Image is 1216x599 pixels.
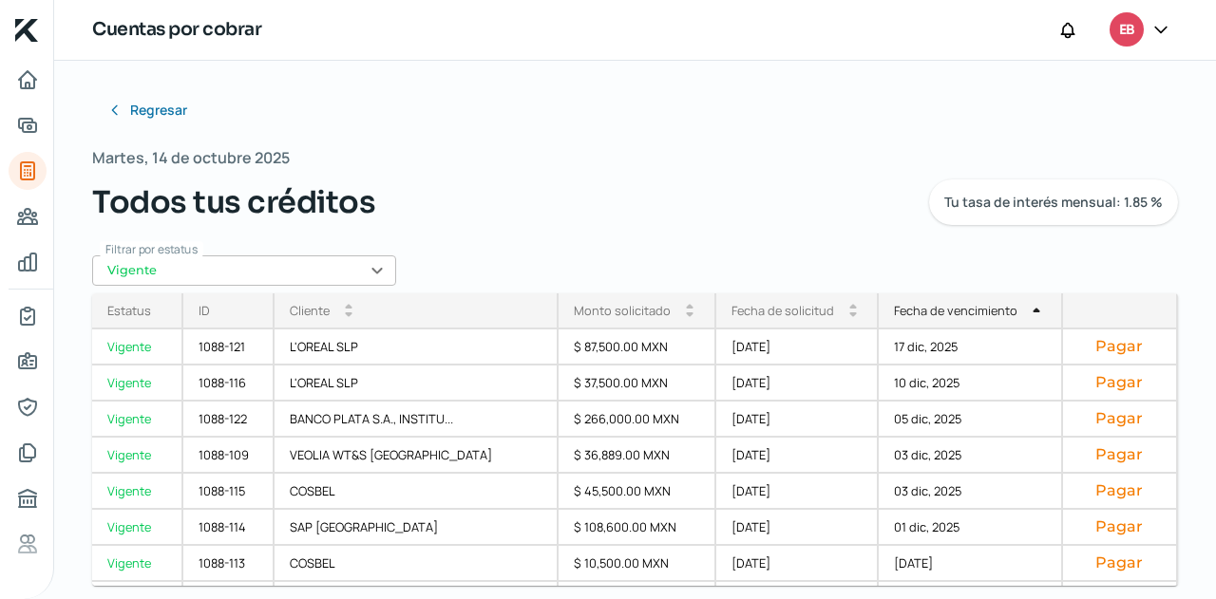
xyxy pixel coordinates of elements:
[92,179,375,225] span: Todos tus créditos
[9,343,47,381] a: Información general
[716,546,880,582] div: [DATE]
[275,474,560,510] div: COSBEL
[574,302,671,319] div: Monto solicitado
[9,479,47,517] a: Buró de crédito
[559,329,716,365] div: $ 87,500.00 MXN
[1033,307,1040,314] i: arrow_drop_up
[559,510,716,546] div: $ 108,600.00 MXN
[183,329,275,365] div: 1088-121
[716,474,880,510] div: [DATE]
[92,91,202,129] button: Regresar
[275,546,560,582] div: COSBEL
[849,310,857,318] i: arrow_drop_down
[183,438,275,474] div: 1088-109
[275,402,560,438] div: BANCO PLATA S.A., INSTITU...
[716,438,880,474] div: [DATE]
[716,402,880,438] div: [DATE]
[92,16,261,44] h1: Cuentas por cobrar
[92,365,183,402] a: Vigente
[290,302,330,319] div: Cliente
[716,365,880,402] div: [DATE]
[107,302,151,319] div: Estatus
[9,106,47,144] a: Adelantar facturas
[9,243,47,281] a: Mis finanzas
[559,402,716,438] div: $ 266,000.00 MXN
[879,438,1063,474] div: 03 dic, 2025
[879,365,1063,402] div: 10 dic, 2025
[879,510,1063,546] div: 01 dic, 2025
[9,152,47,190] a: Tus créditos
[879,329,1063,365] div: 17 dic, 2025
[559,546,716,582] div: $ 10,500.00 MXN
[559,438,716,474] div: $ 36,889.00 MXN
[1078,445,1162,464] button: Pagar
[879,546,1063,582] div: [DATE]
[9,197,47,235] a: Pago a proveedores
[275,329,560,365] div: L'OREAL SLP
[894,302,1017,319] div: Fecha de vencimiento
[92,546,183,582] a: Vigente
[1078,553,1162,572] button: Pagar
[92,402,183,438] a: Vigente
[183,402,275,438] div: 1088-122
[559,474,716,510] div: $ 45,500.00 MXN
[1078,517,1162,536] button: Pagar
[92,144,290,172] span: Martes, 14 de octubre 2025
[183,365,275,402] div: 1088-116
[183,510,275,546] div: 1088-114
[183,474,275,510] div: 1088-115
[686,310,693,318] i: arrow_drop_down
[92,474,183,510] a: Vigente
[345,310,352,318] i: arrow_drop_down
[559,365,716,402] div: $ 37,500.00 MXN
[1078,373,1162,392] button: Pagar
[1078,337,1162,356] button: Pagar
[879,474,1063,510] div: 03 dic, 2025
[879,402,1063,438] div: 05 dic, 2025
[105,241,198,257] span: Filtrar por estatus
[716,510,880,546] div: [DATE]
[9,61,47,99] a: Inicio
[9,525,47,563] a: Referencias
[275,365,560,402] div: L'OREAL SLP
[1078,409,1162,428] button: Pagar
[92,438,183,474] a: Vigente
[130,103,187,117] span: Regresar
[9,297,47,335] a: Mi contrato
[731,302,834,319] div: Fecha de solicitud
[275,510,560,546] div: SAP [GEOGRAPHIC_DATA]
[1119,19,1134,42] span: EB
[92,329,183,365] a: Vigente
[275,438,560,474] div: VEOLIA WT&S [GEOGRAPHIC_DATA]
[9,434,47,472] a: Documentos
[716,329,880,365] div: [DATE]
[183,546,275,582] div: 1088-113
[1078,481,1162,500] button: Pagar
[944,196,1163,209] span: Tu tasa de interés mensual: 1.85 %
[9,388,47,426] a: Representantes
[92,510,183,546] a: Vigente
[199,302,210,319] div: ID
